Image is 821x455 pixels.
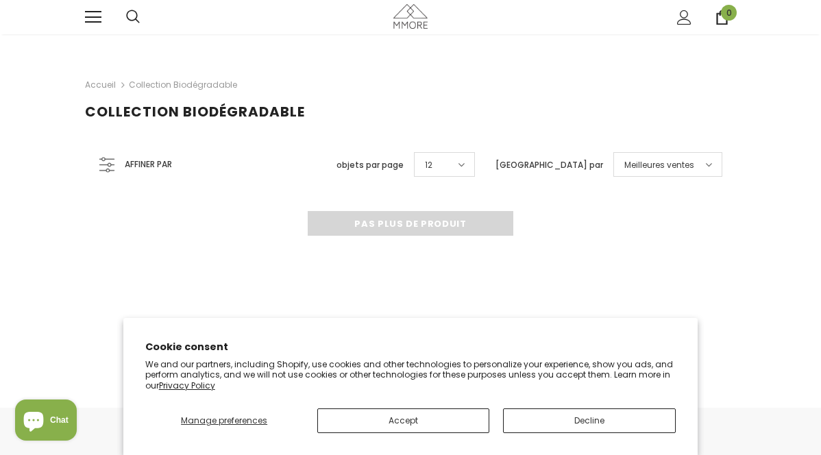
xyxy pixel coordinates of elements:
button: Decline [503,408,676,433]
span: 0 [721,5,737,21]
h2: Cookie consent [145,340,676,354]
img: Cas MMORE [393,4,428,28]
span: Affiner par [125,157,172,172]
span: Manage preferences [181,415,267,426]
a: Accueil [85,77,116,93]
label: [GEOGRAPHIC_DATA] par [495,158,603,172]
button: Manage preferences [145,408,304,433]
span: 12 [425,158,432,172]
span: Collection biodégradable [85,102,305,121]
p: We and our partners, including Shopify, use cookies and other technologies to personalize your ex... [145,359,676,391]
button: Accept [317,408,490,433]
a: Collection biodégradable [129,79,237,90]
inbox-online-store-chat: Shopify online store chat [11,399,81,444]
a: 0 [715,10,729,25]
label: objets par page [336,158,404,172]
a: Privacy Policy [159,380,215,391]
span: Meilleures ventes [624,158,694,172]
